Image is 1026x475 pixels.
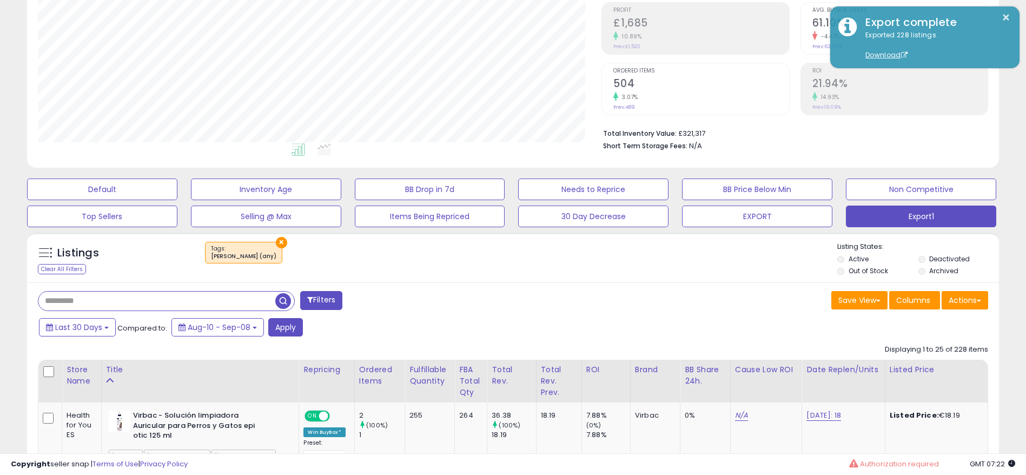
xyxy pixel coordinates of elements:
[970,459,1015,469] span: 2025-10-9 07:22 GMT
[492,364,531,387] div: Total Rev.
[67,411,93,440] div: Health for You ES
[171,318,264,337] button: Aug-10 - Sep-08
[541,411,573,420] div: 18.19
[211,245,276,261] span: Tags :
[303,364,350,375] div: Repricing
[849,266,888,275] label: Out of Stock
[730,360,802,403] th: CSV column name: cust_attr_5_Cause Low ROI
[812,77,988,92] h2: 21.94%
[857,30,1011,61] div: Exported 228 listings.
[38,264,86,274] div: Clear All Filters
[812,43,842,50] small: Prev: 63.96%
[613,104,635,110] small: Prev: 489
[586,364,626,375] div: ROI
[812,104,841,110] small: Prev: 19.09%
[889,291,940,309] button: Columns
[268,318,303,337] button: Apply
[942,291,988,309] button: Actions
[806,364,881,375] div: Date Replen/Units
[300,291,342,310] button: Filters
[492,411,535,420] div: 36.38
[586,430,630,440] div: 7.88%
[27,179,177,200] button: Default
[613,43,640,50] small: Prev: £1,520
[133,411,264,444] b: Virbac - Solución limpiadora Auricular para Perros y Gatos epi otic 125 ml
[303,439,346,464] div: Preset:
[586,411,630,420] div: 7.88%
[613,17,789,31] h2: £1,685
[409,411,446,420] div: 255
[603,129,677,138] b: Total Inventory Value:
[211,450,276,462] span: Reviewed: 10.08
[518,206,668,227] button: 30 Day Decrease
[109,450,143,462] span: NANCY
[191,206,341,227] button: Selling @ Max
[359,430,405,440] div: 1
[613,77,789,92] h2: 504
[55,322,102,333] span: Last 30 Days
[890,410,939,420] b: Listed Price:
[303,427,346,437] div: Win BuyBox *
[1002,11,1010,24] button: ×
[857,15,1011,30] div: Export complete
[67,364,97,387] div: Store Name
[849,254,869,263] label: Active
[618,32,641,41] small: 10.89%
[57,246,99,261] h5: Listings
[603,141,687,150] b: Short Term Storage Fees:
[541,364,577,398] div: Total Rev. Prev.
[817,93,839,101] small: 14.93%
[328,412,346,421] span: OFF
[929,266,958,275] label: Archived
[11,459,50,469] strong: Copyright
[682,206,832,227] button: EXPORT
[929,254,970,263] label: Deactivated
[355,206,505,227] button: Items Being Repriced
[518,179,668,200] button: Needs to Reprice
[685,364,725,387] div: BB Share 24h.
[812,8,988,14] span: Avg. Buybox Share
[492,430,535,440] div: 18.19
[685,411,721,420] div: 0%
[92,459,138,469] a: Terms of Use
[846,179,996,200] button: Non Competitive
[885,345,988,355] div: Displaying 1 to 25 of 228 items
[191,179,341,200] button: Inventory Age
[144,450,210,462] span: Main MP: DE & FR
[806,410,841,421] a: [DATE]: 18
[359,364,400,387] div: Ordered Items
[106,364,295,375] div: Title
[603,126,980,139] li: £321,317
[39,318,116,337] button: Last 30 Days
[735,364,798,375] div: Cause Low ROI
[188,322,250,333] span: Aug-10 - Sep-08
[890,411,979,420] div: €18.19
[635,364,676,375] div: Brand
[459,364,482,398] div: FBA Total Qty
[359,411,405,420] div: 2
[689,141,702,151] span: N/A
[409,364,450,387] div: Fulfillable Quantity
[109,411,130,432] img: 317UnHXkcSL._SL40_.jpg
[896,295,930,306] span: Columns
[586,421,601,430] small: (0%)
[846,206,996,227] button: Export1
[735,410,748,421] a: N/A
[635,411,672,420] div: Virbac
[27,206,177,227] button: Top Sellers
[11,459,188,470] div: seller snap | |
[812,68,988,74] span: ROI
[306,412,320,421] span: ON
[837,242,999,252] p: Listing States:
[618,93,638,101] small: 3.07%
[276,237,287,248] button: ×
[355,179,505,200] button: BB Drop in 7d
[865,50,908,60] a: Download
[613,8,789,14] span: Profit
[366,421,388,430] small: (100%)
[812,17,988,31] h2: 61.10%
[211,253,276,260] div: [PERSON_NAME] (any)
[817,32,840,41] small: -4.47%
[499,421,520,430] small: (100%)
[831,291,888,309] button: Save View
